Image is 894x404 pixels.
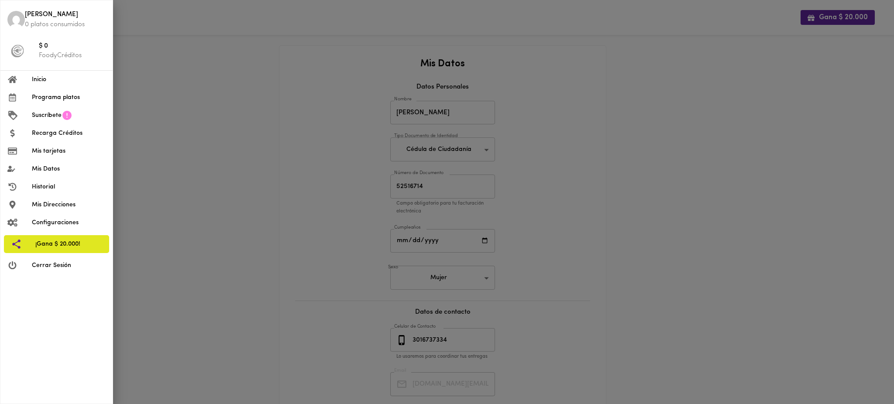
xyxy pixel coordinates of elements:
[32,147,106,156] span: Mis tarjetas
[32,93,106,102] span: Programa platos
[32,129,106,138] span: Recarga Créditos
[843,353,885,395] iframe: Messagebird Livechat Widget
[32,75,106,84] span: Inicio
[25,20,106,29] p: 0 platos consumidos
[39,41,106,51] span: $ 0
[32,182,106,192] span: Historial
[11,45,24,58] img: foody-creditos-black.png
[32,111,62,120] span: Suscríbete
[35,240,102,249] span: ¡Gana $ 20.000!
[32,261,106,270] span: Cerrar Sesión
[25,10,106,20] span: [PERSON_NAME]
[32,200,106,209] span: Mis Direcciones
[32,164,106,174] span: Mis Datos
[32,218,106,227] span: Configuraciones
[39,51,106,60] p: FoodyCréditos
